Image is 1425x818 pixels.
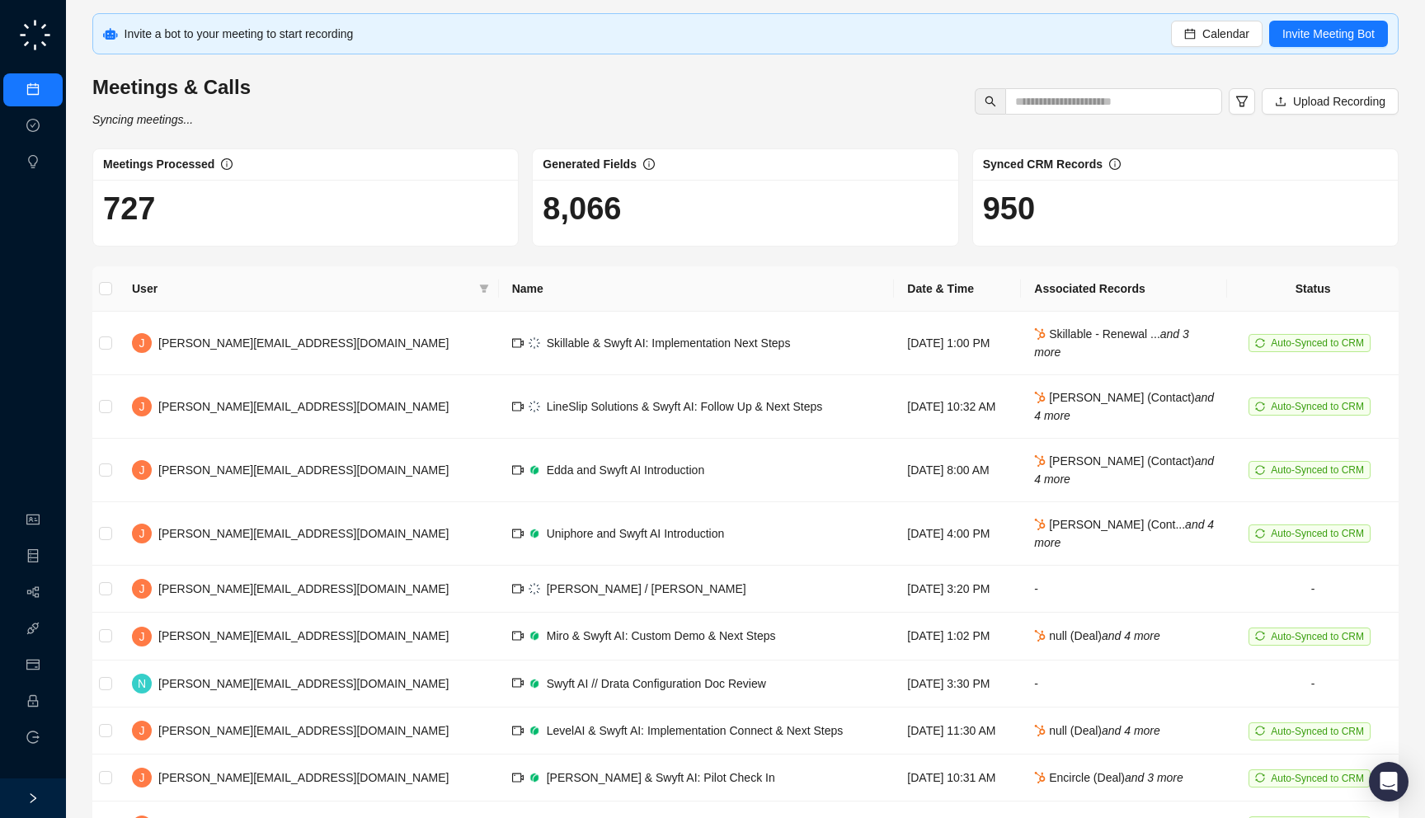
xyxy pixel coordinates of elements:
[158,771,449,784] span: [PERSON_NAME][EMAIL_ADDRESS][DOMAIN_NAME]
[1255,402,1265,411] span: sync
[894,566,1021,613] td: [DATE] 3:20 PM
[16,16,54,54] img: logo-small-C4UdH2pc.png
[1227,661,1399,708] td: -
[499,266,895,312] th: Name
[1102,629,1160,642] i: and 4 more
[547,336,791,350] span: Skillable & Swyft AI: Implementation Next Steps
[158,527,449,540] span: [PERSON_NAME][EMAIL_ADDRESS][DOMAIN_NAME]
[512,583,524,595] span: video-camera
[512,401,524,412] span: video-camera
[529,772,540,783] img: grain-rgTwWAhv.png
[894,375,1021,439] td: [DATE] 10:32 AM
[139,461,145,479] span: J
[529,464,540,476] img: grain-rgTwWAhv.png
[1034,724,1160,737] span: null (Deal)
[529,725,540,736] img: grain-rgTwWAhv.png
[529,337,540,349] img: logo-small-inverted-DW8HDUn_.png
[1271,773,1364,784] span: Auto-Synced to CRM
[132,280,473,298] span: User
[547,527,725,540] span: Uniphore and Swyft AI Introduction
[1034,629,1160,642] span: null (Deal)
[103,157,214,171] span: Meetings Processed
[529,678,540,689] img: grain-rgTwWAhv.png
[529,401,540,412] img: logo-small-inverted-DW8HDUn_.png
[125,27,354,40] span: Invite a bot to your meeting to start recording
[894,613,1021,660] td: [DATE] 1:02 PM
[1255,465,1265,475] span: sync
[92,74,251,101] h3: Meetings & Calls
[1021,566,1227,613] td: -
[894,439,1021,502] td: [DATE] 8:00 AM
[983,190,1388,228] h1: 950
[1255,631,1265,641] span: sync
[139,524,145,543] span: J
[1034,454,1214,486] i: and 4 more
[894,312,1021,375] td: [DATE] 1:00 PM
[1271,631,1364,642] span: Auto-Synced to CRM
[139,769,145,787] span: J
[512,725,524,736] span: video-camera
[529,630,540,642] img: grain-rgTwWAhv.png
[158,463,449,477] span: [PERSON_NAME][EMAIL_ADDRESS][DOMAIN_NAME]
[1255,529,1265,538] span: sync
[1255,773,1265,783] span: sync
[894,661,1021,708] td: [DATE] 3:30 PM
[543,190,948,228] h1: 8,066
[1102,724,1160,737] i: and 4 more
[512,772,524,783] span: video-camera
[1262,88,1399,115] button: Upload Recording
[1034,391,1214,422] span: [PERSON_NAME] (Contact)
[1034,454,1214,486] span: [PERSON_NAME] (Contact)
[139,628,145,646] span: J
[103,190,508,228] h1: 727
[543,157,637,171] span: Generated Fields
[1034,327,1189,359] i: and 3 more
[547,629,776,642] span: Miro & Swyft AI: Custom Demo & Next Steps
[547,771,775,784] span: [PERSON_NAME] & Swyft AI: Pilot Check In
[1255,338,1265,348] span: sync
[92,113,193,126] i: Syncing meetings...
[1269,21,1388,47] button: Invite Meeting Bot
[158,677,449,690] span: [PERSON_NAME][EMAIL_ADDRESS][DOMAIN_NAME]
[1235,95,1249,108] span: filter
[512,528,524,539] span: video-camera
[985,96,996,107] span: search
[1271,528,1364,539] span: Auto-Synced to CRM
[894,755,1021,802] td: [DATE] 10:31 AM
[139,722,145,740] span: J
[1184,28,1196,40] span: calendar
[894,708,1021,755] td: [DATE] 11:30 AM
[1293,92,1385,110] span: Upload Recording
[1271,726,1364,737] span: Auto-Synced to CRM
[1227,566,1399,613] td: -
[139,580,145,598] span: J
[529,583,540,595] img: logo-small-inverted-DW8HDUn_.png
[1227,266,1399,312] th: Status
[139,397,145,416] span: J
[512,677,524,689] span: video-camera
[1275,96,1286,107] span: upload
[27,792,39,804] span: right
[894,266,1021,312] th: Date & Time
[1202,25,1249,43] span: Calendar
[1125,771,1183,784] i: and 3 more
[1255,726,1265,736] span: sync
[529,528,540,539] img: grain-rgTwWAhv.png
[476,276,492,301] span: filter
[26,731,40,744] span: logout
[1109,158,1121,170] span: info-circle
[1171,21,1263,47] button: Calendar
[1034,518,1214,549] span: [PERSON_NAME] (Cont...
[158,724,449,737] span: [PERSON_NAME][EMAIL_ADDRESS][DOMAIN_NAME]
[1021,661,1227,708] td: -
[138,675,146,693] span: N
[547,677,766,690] span: Swyft AI // Drata Configuration Doc Review
[1282,25,1375,43] span: Invite Meeting Bot
[1034,518,1214,549] i: and 4 more
[547,463,704,477] span: Edda and Swyft AI Introduction
[547,400,823,413] span: LineSlip Solutions & Swyft AI: Follow Up & Next Steps
[158,336,449,350] span: [PERSON_NAME][EMAIL_ADDRESS][DOMAIN_NAME]
[1271,401,1364,412] span: Auto-Synced to CRM
[1034,391,1214,422] i: and 4 more
[894,502,1021,566] td: [DATE] 4:00 PM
